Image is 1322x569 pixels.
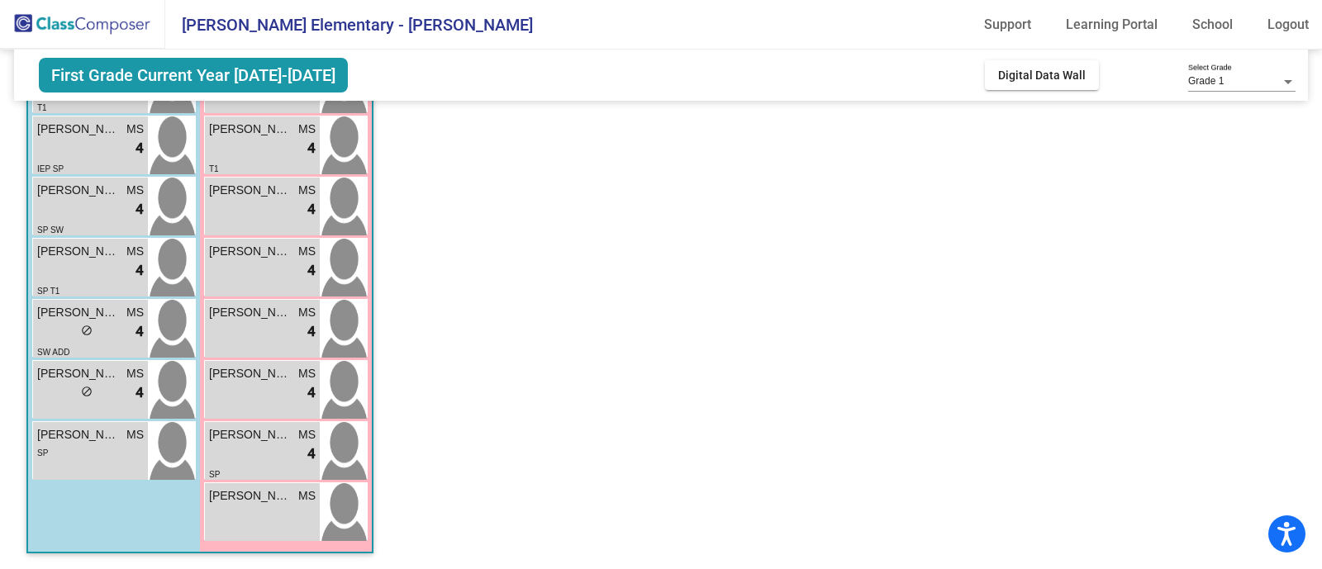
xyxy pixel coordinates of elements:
span: 4 [307,260,316,282]
span: [PERSON_NAME] [209,365,292,382]
span: [PERSON_NAME] [37,304,120,321]
span: MS [298,121,316,138]
span: MS [126,365,144,382]
span: [PERSON_NAME] Elementary - [PERSON_NAME] [165,12,533,38]
span: MS [126,182,144,199]
span: do_not_disturb_alt [81,325,93,336]
span: SP T1 [37,287,59,296]
a: School [1179,12,1246,38]
span: SP SW [37,225,64,235]
span: T1 [209,164,219,173]
span: [PERSON_NAME] [37,243,120,260]
span: MS [126,243,144,260]
span: 4 [136,260,144,282]
span: [PERSON_NAME] [37,365,120,382]
span: MS [298,365,316,382]
span: [PERSON_NAME] [209,304,292,321]
span: 4 [136,199,144,220]
a: Logout [1254,12,1322,38]
span: [PERSON_NAME] [209,121,292,138]
a: Support [971,12,1044,38]
span: [PERSON_NAME] [209,487,292,505]
a: Learning Portal [1053,12,1171,38]
span: [PERSON_NAME] [37,182,120,199]
span: Digital Data Wall [998,69,1086,82]
span: T1 [37,103,47,112]
span: 4 [307,443,316,465]
span: SP [209,470,220,479]
span: [PERSON_NAME] [37,426,120,443]
span: First Grade Current Year [DATE]-[DATE] [39,58,348,92]
span: 4 [307,382,316,404]
span: MS [126,426,144,443]
span: [PERSON_NAME] [209,243,292,260]
span: MS [298,243,316,260]
span: MS [126,121,144,138]
span: 4 [307,199,316,220]
span: 4 [136,321,144,343]
span: 4 [136,138,144,159]
span: IEP SP [37,164,64,173]
span: MS [126,304,144,321]
span: MS [298,304,316,321]
button: Digital Data Wall [985,60,1099,90]
span: MS [298,487,316,505]
span: [PERSON_NAME] [37,121,120,138]
span: 4 [136,382,144,404]
span: 4 [307,138,316,159]
span: 4 [307,321,316,343]
span: MS [298,182,316,199]
span: [PERSON_NAME] [209,426,292,443]
span: MS [298,426,316,443]
span: do_not_disturb_alt [81,386,93,397]
span: [PERSON_NAME] [209,182,292,199]
span: Grade 1 [1188,75,1224,87]
span: SP [37,448,48,458]
span: SW ADD [37,348,69,357]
